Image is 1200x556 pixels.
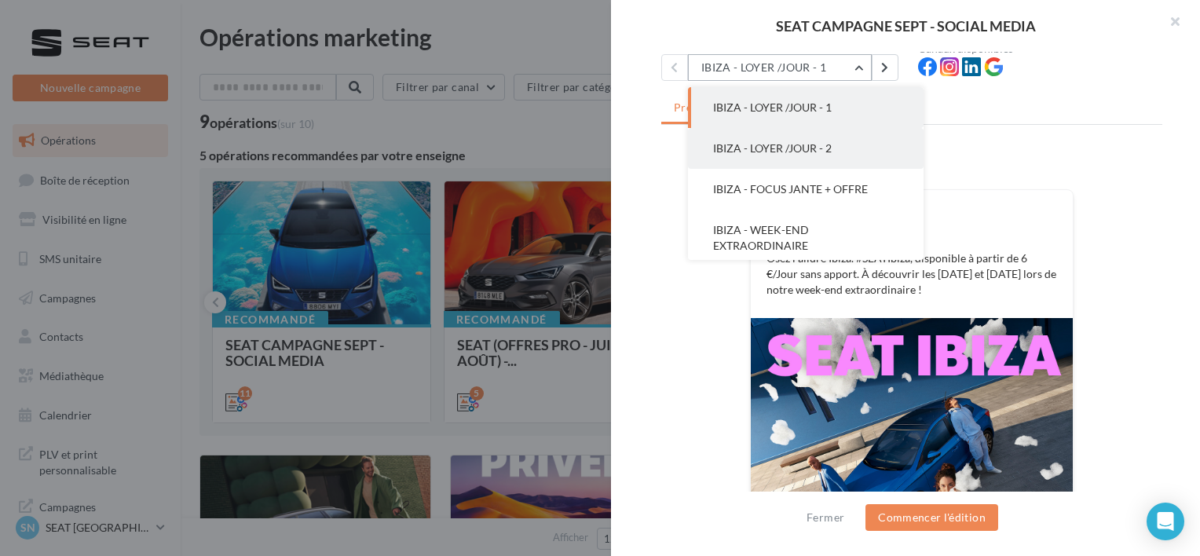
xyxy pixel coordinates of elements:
[688,87,924,128] button: IBIZA - LOYER /JOUR - 1
[865,504,998,531] button: Commencer l'édition
[688,54,872,81] button: IBIZA - LOYER /JOUR - 1
[688,210,924,266] button: IBIZA - WEEK-END EXTRAORDINAIRE
[688,128,924,169] button: IBIZA - LOYER /JOUR - 2
[918,43,1162,54] div: Canaux disponibles
[636,19,1175,33] div: SEAT CAMPAGNE SEPT - SOCIAL MEDIA
[766,251,1057,298] p: Osez l’allure Ibiza. #SEATIbiza, disponible à partir de 6 €/Jour sans apport. À découvrir les [DA...
[1147,503,1184,540] div: Open Intercom Messenger
[713,101,832,114] span: IBIZA - LOYER /JOUR - 1
[800,508,851,527] button: Fermer
[713,223,809,252] span: IBIZA - WEEK-END EXTRAORDINAIRE
[713,182,868,196] span: IBIZA - FOCUS JANTE + OFFRE
[688,169,924,210] button: IBIZA - FOCUS JANTE + OFFRE
[713,141,832,155] span: IBIZA - LOYER /JOUR - 2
